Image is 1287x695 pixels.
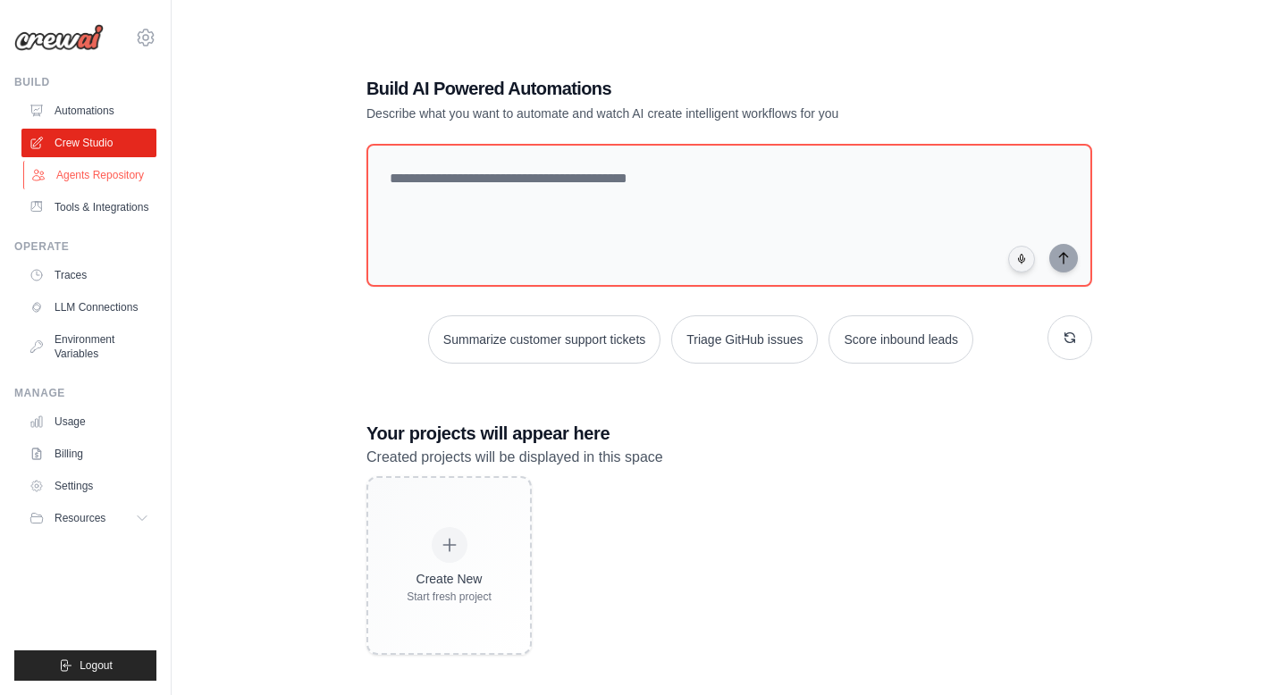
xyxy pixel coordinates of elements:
button: Get new suggestions [1047,315,1092,360]
a: Settings [21,472,156,500]
span: Logout [80,658,113,673]
a: Environment Variables [21,325,156,368]
div: Build [14,75,156,89]
p: Created projects will be displayed in this space [366,446,1092,469]
a: Traces [21,261,156,289]
button: Click to speak your automation idea [1008,246,1035,272]
span: Resources [55,511,105,525]
a: Billing [21,440,156,468]
img: Logo [14,24,104,51]
button: Logout [14,650,156,681]
a: Usage [21,407,156,436]
a: Automations [21,96,156,125]
button: Summarize customer support tickets [428,315,660,364]
button: Score inbound leads [829,315,973,364]
div: Start fresh project [407,590,492,604]
a: Tools & Integrations [21,193,156,222]
a: LLM Connections [21,293,156,322]
button: Triage GitHub issues [671,315,818,364]
a: Agents Repository [23,161,158,189]
div: Operate [14,239,156,254]
div: Manage [14,386,156,400]
button: Resources [21,504,156,532]
h1: Build AI Powered Automations [366,76,967,101]
p: Describe what you want to automate and watch AI create intelligent workflows for you [366,105,967,122]
h3: Your projects will appear here [366,421,1092,446]
a: Crew Studio [21,129,156,157]
div: Create New [407,570,492,588]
